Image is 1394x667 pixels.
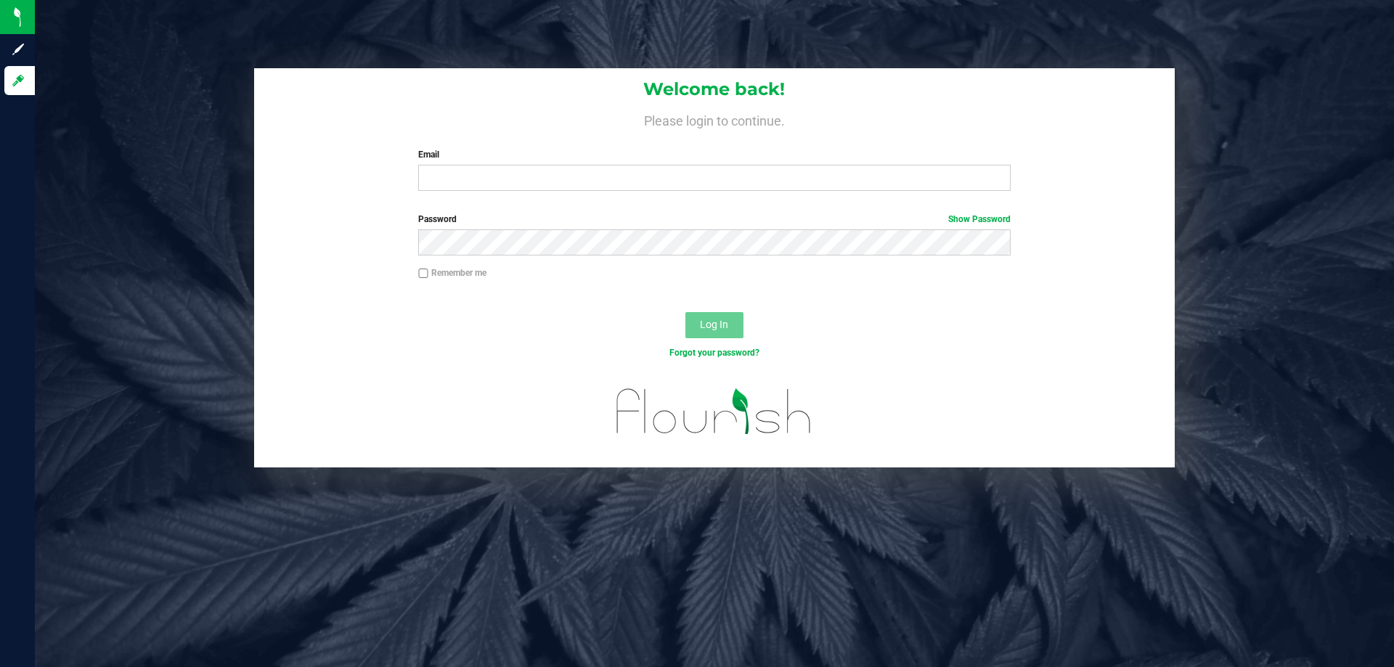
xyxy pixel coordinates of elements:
[418,214,457,224] span: Password
[700,319,728,330] span: Log In
[669,348,759,358] a: Forgot your password?
[599,375,829,449] img: flourish_logo.svg
[418,148,1010,161] label: Email
[418,269,428,279] input: Remember me
[685,312,743,338] button: Log In
[254,110,1175,128] h4: Please login to continue.
[11,42,25,57] inline-svg: Sign up
[418,266,486,279] label: Remember me
[948,214,1011,224] a: Show Password
[254,80,1175,99] h1: Welcome back!
[11,73,25,88] inline-svg: Log in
